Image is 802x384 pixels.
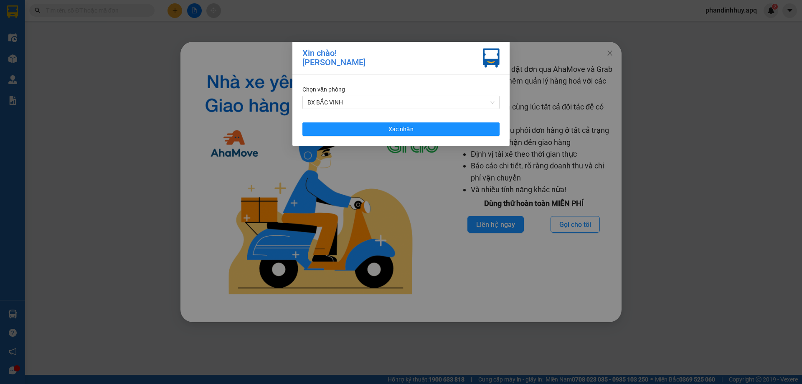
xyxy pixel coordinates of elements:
[302,85,500,94] div: Chọn văn phòng
[302,122,500,136] button: Xác nhận
[307,96,495,109] span: BX BẮC VINH
[302,48,365,68] div: Xin chào! [PERSON_NAME]
[388,125,414,134] span: Xác nhận
[483,48,500,68] img: vxr-icon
